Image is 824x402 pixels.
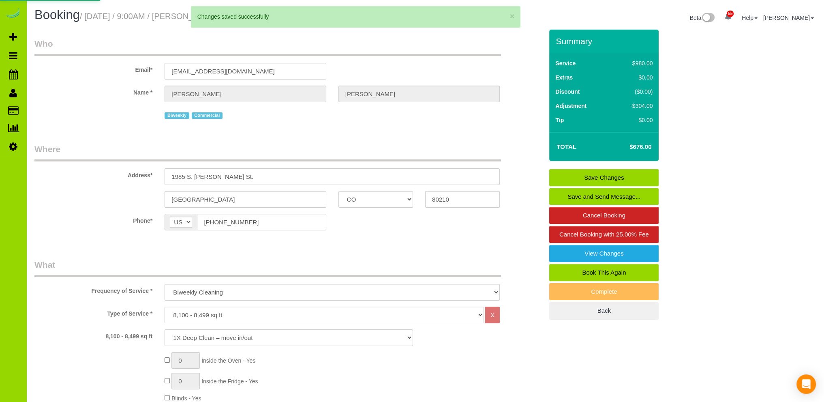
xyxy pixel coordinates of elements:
[549,188,659,205] a: Save and Send Message...
[720,8,736,26] a: 55
[28,86,158,97] label: Name *
[701,13,715,24] img: New interface
[28,63,158,74] label: Email*
[549,245,659,262] a: View Changes
[555,73,573,82] label: Extras
[727,11,734,17] span: 55
[549,302,659,319] a: Back
[613,88,653,96] div: ($0.00)
[338,86,500,102] input: Last Name*
[613,102,653,110] div: -$304.00
[425,191,500,208] input: Zip Code*
[201,378,258,385] span: Inside the Fridge - Yes
[28,329,158,340] label: 8,100 - 8,499 sq ft
[605,144,651,150] h4: $676.00
[559,231,649,238] span: Cancel Booking with 25.00% Fee
[34,143,501,161] legend: Where
[549,169,659,186] a: Save Changes
[201,357,255,364] span: Inside the Oven - Yes
[556,143,576,150] strong: Total
[80,12,357,21] small: / [DATE] / 9:00AM / [PERSON_NAME] (Alpha Phi Sorority)
[34,8,80,22] span: Booking
[613,59,653,67] div: $980.00
[555,116,564,124] label: Tip
[165,63,326,80] input: Email*
[796,374,816,394] div: Open Intercom Messenger
[171,395,201,402] span: Blinds - Yes
[34,259,501,277] legend: What
[555,102,586,110] label: Adjustment
[549,226,659,243] a: Cancel Booking with 25.00% Fee
[763,15,814,21] a: [PERSON_NAME]
[28,168,158,179] label: Address*
[690,15,715,21] a: Beta
[549,264,659,281] a: Book This Again
[510,12,515,20] button: ×
[28,284,158,295] label: Frequency of Service *
[549,207,659,224] a: Cancel Booking
[197,13,514,21] div: Changes saved successfully
[34,38,501,56] legend: Who
[165,86,326,102] input: First Name*
[165,112,189,119] span: Biweekly
[613,116,653,124] div: $0.00
[555,88,580,96] label: Discount
[28,214,158,225] label: Phone*
[165,191,326,208] input: City*
[555,59,576,67] label: Service
[28,307,158,318] label: Type of Service *
[742,15,758,21] a: Help
[197,214,326,230] input: Phone*
[5,8,21,19] img: Automaid Logo
[192,112,223,119] span: Commercial
[613,73,653,82] div: $0.00
[556,37,655,46] h3: Summary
